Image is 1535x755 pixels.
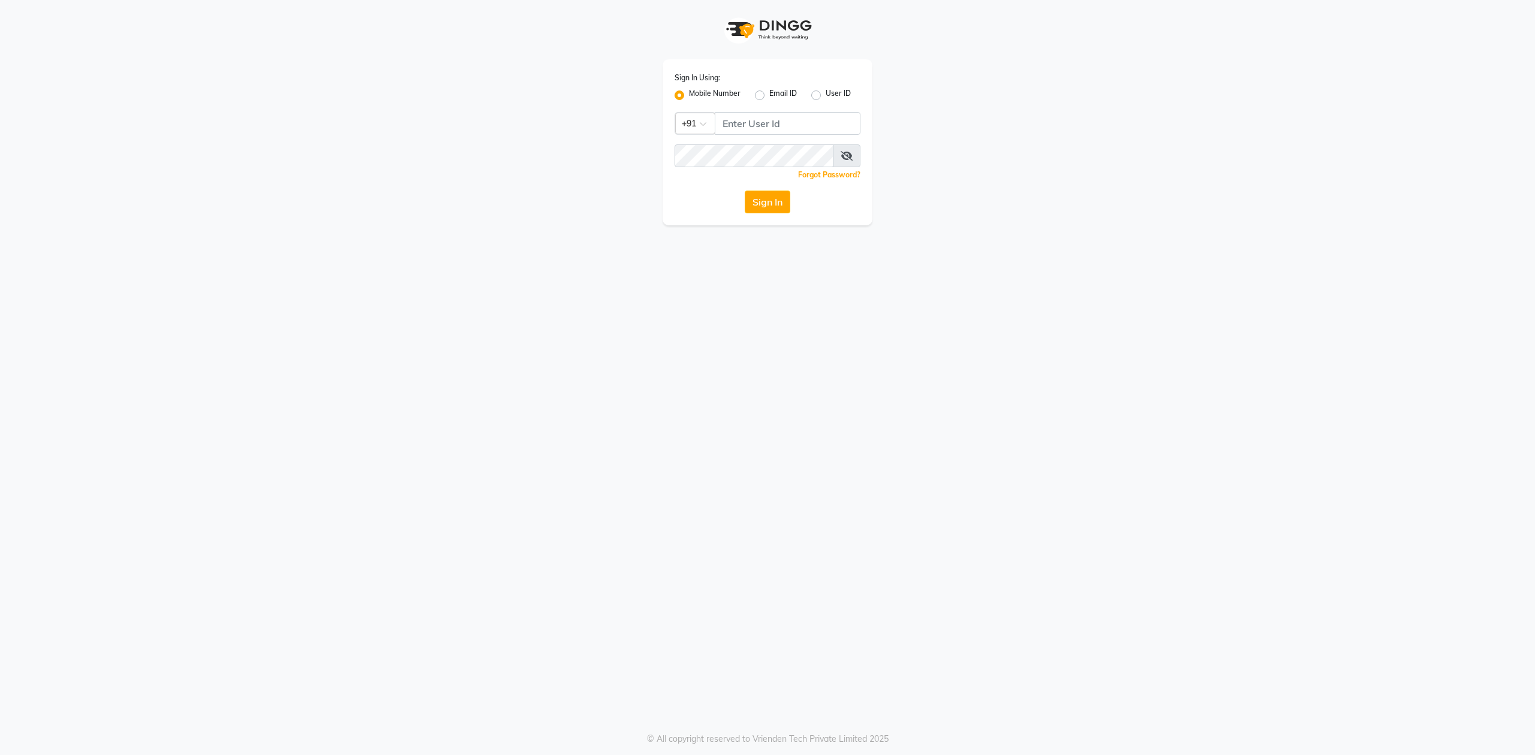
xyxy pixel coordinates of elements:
button: Sign In [745,191,790,213]
label: Sign In Using: [675,73,720,83]
label: Mobile Number [689,88,741,102]
input: Username [715,112,860,135]
input: Username [675,144,833,167]
label: User ID [826,88,851,102]
img: logo1.svg [720,12,815,47]
label: Email ID [769,88,797,102]
a: Forgot Password? [798,170,860,179]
